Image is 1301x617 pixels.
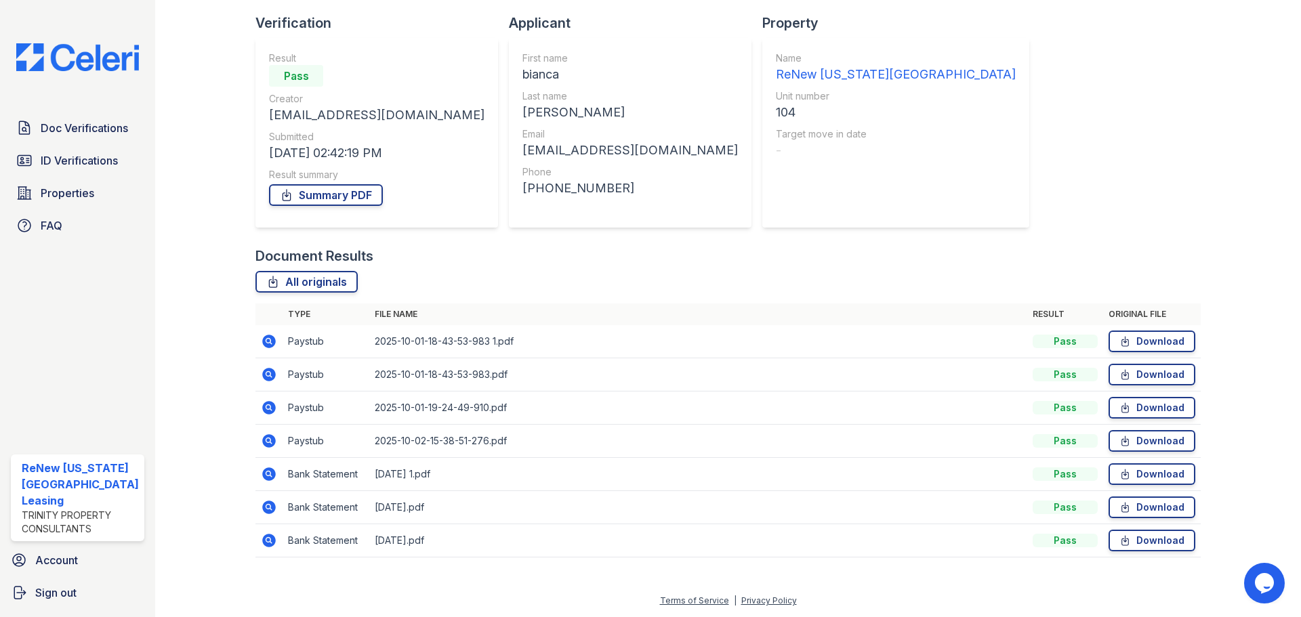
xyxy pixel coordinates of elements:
[522,127,738,141] div: Email
[1109,496,1195,518] a: Download
[255,247,373,265] div: Document Results
[5,547,150,574] a: Account
[35,584,77,601] span: Sign out
[776,141,1016,160] div: -
[269,106,484,125] div: [EMAIL_ADDRESS][DOMAIN_NAME]
[283,391,369,425] td: Paystub
[660,595,729,605] a: Terms of Service
[11,147,144,174] a: ID Verifications
[41,152,118,169] span: ID Verifications
[1033,401,1098,414] div: Pass
[509,14,762,33] div: Applicant
[1033,501,1098,514] div: Pass
[255,14,509,33] div: Verification
[522,89,738,103] div: Last name
[1109,530,1195,551] a: Download
[283,358,369,391] td: Paystub
[11,114,144,142] a: Doc Verifications
[1033,368,1098,381] div: Pass
[283,458,369,491] td: Bank Statement
[1033,467,1098,481] div: Pass
[369,391,1027,425] td: 2025-10-01-19-24-49-910.pdf
[776,51,1016,65] div: Name
[255,271,358,293] a: All originals
[369,358,1027,391] td: 2025-10-01-18-43-53-983.pdf
[1033,434,1098,448] div: Pass
[369,425,1027,458] td: 2025-10-02-15-38-51-276.pdf
[734,595,737,605] div: |
[22,460,139,509] div: ReNew [US_STATE][GEOGRAPHIC_DATA] Leasing
[41,120,128,136] span: Doc Verifications
[283,491,369,524] td: Bank Statement
[1109,331,1195,352] a: Download
[11,179,144,207] a: Properties
[1109,364,1195,385] a: Download
[369,491,1027,524] td: [DATE].pdf
[283,524,369,557] td: Bank Statement
[41,185,94,201] span: Properties
[1033,335,1098,348] div: Pass
[269,65,323,87] div: Pass
[741,595,797,605] a: Privacy Policy
[35,552,78,568] span: Account
[369,325,1027,358] td: 2025-10-01-18-43-53-983 1.pdf
[1109,463,1195,485] a: Download
[1244,563,1287,603] iframe: chat widget
[1033,534,1098,547] div: Pass
[776,103,1016,122] div: 104
[776,51,1016,84] a: Name ReNew [US_STATE][GEOGRAPHIC_DATA]
[522,179,738,198] div: [PHONE_NUMBER]
[522,141,738,160] div: [EMAIL_ADDRESS][DOMAIN_NAME]
[522,65,738,84] div: bianca
[283,303,369,325] th: Type
[1109,430,1195,452] a: Download
[22,509,139,536] div: Trinity Property Consultants
[776,127,1016,141] div: Target move in date
[41,217,62,234] span: FAQ
[522,103,738,122] div: [PERSON_NAME]
[5,43,150,71] img: CE_Logo_Blue-a8612792a0a2168367f1c8372b55b34899dd931a85d93a1a3d3e32e68fde9ad4.png
[269,144,484,163] div: [DATE] 02:42:19 PM
[522,165,738,179] div: Phone
[283,325,369,358] td: Paystub
[269,92,484,106] div: Creator
[11,212,144,239] a: FAQ
[5,579,150,606] a: Sign out
[269,51,484,65] div: Result
[269,168,484,182] div: Result summary
[283,425,369,458] td: Paystub
[776,65,1016,84] div: ReNew [US_STATE][GEOGRAPHIC_DATA]
[369,524,1027,557] td: [DATE].pdf
[369,458,1027,491] td: [DATE] 1.pdf
[1109,397,1195,419] a: Download
[269,130,484,144] div: Submitted
[1027,303,1103,325] th: Result
[369,303,1027,325] th: File name
[522,51,738,65] div: First name
[776,89,1016,103] div: Unit number
[1103,303,1201,325] th: Original file
[269,184,383,206] a: Summary PDF
[762,14,1040,33] div: Property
